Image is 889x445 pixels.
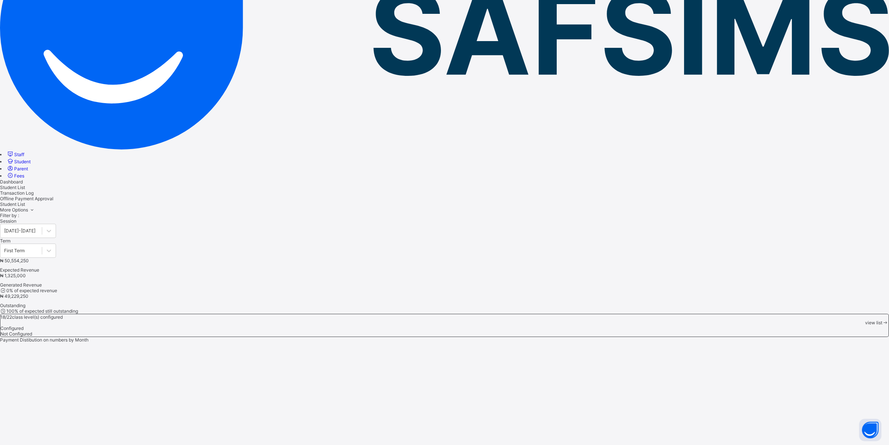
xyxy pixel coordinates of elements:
span: view list [865,320,882,325]
span: Staff [14,152,24,157]
span: Fees [14,173,24,179]
div: [DATE]-[DATE] [4,228,35,234]
span: / 22 class level(s) configured [5,314,63,320]
a: Student [6,159,31,164]
span: Parent [14,166,28,171]
button: Open asap [859,419,882,441]
span: Configured [0,325,24,331]
span: Student [14,159,31,164]
a: Parent [6,166,28,171]
span: Not Configured [0,331,32,337]
div: First Term [4,248,25,253]
a: Staff [6,152,24,157]
span: 18 [0,314,5,320]
a: Fees [6,173,24,179]
span: Month [75,337,88,343]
